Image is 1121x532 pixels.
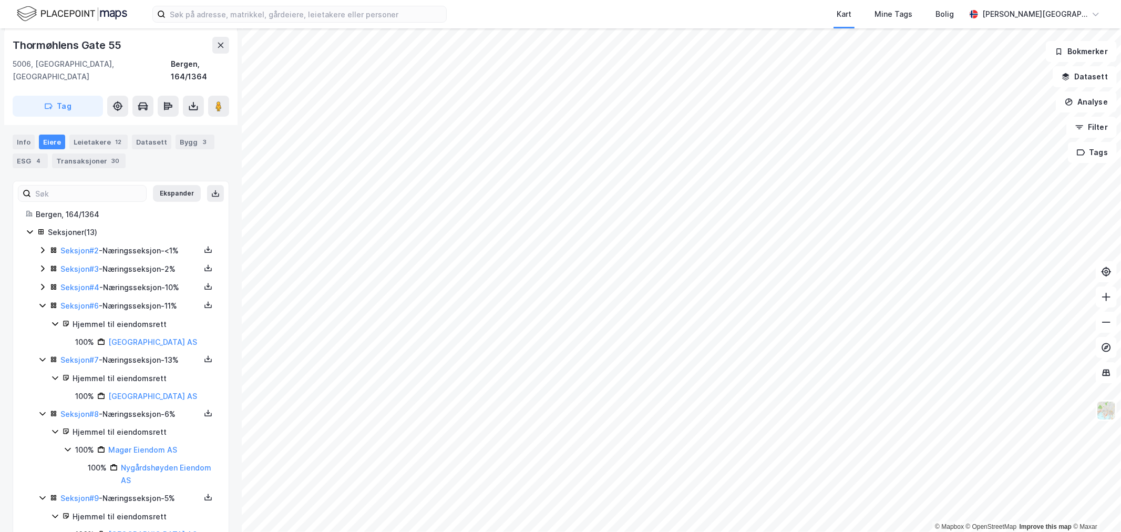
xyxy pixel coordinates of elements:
div: Bolig [935,8,954,21]
a: Seksjon#6 [60,301,99,310]
div: Hjemmel til eiendomsrett [73,318,216,331]
div: Hjemmel til eiendomsrett [73,426,216,438]
div: [PERSON_NAME][GEOGRAPHIC_DATA] [982,8,1087,21]
button: Tag [13,96,103,117]
div: Bergen, 164/1364 [36,208,216,221]
a: Seksjon#9 [60,494,99,503]
div: 100% [75,444,94,456]
iframe: Chat Widget [1068,482,1121,532]
div: 100% [75,390,94,403]
div: - Næringsseksjon - 5% [60,492,200,505]
div: Seksjoner ( 13 ) [48,226,216,239]
div: Hjemmel til eiendomsrett [73,372,216,385]
div: 100% [88,462,107,474]
button: Bokmerker [1046,41,1117,62]
img: Z [1096,401,1116,421]
div: - Næringsseksjon - 10% [60,281,200,294]
div: 30 [109,156,121,166]
div: Bergen, 164/1364 [171,58,229,83]
div: - Næringsseksjon - <1% [60,244,200,257]
div: - Næringsseksjon - 2% [60,263,200,275]
div: ESG [13,154,48,168]
button: Analyse [1056,91,1117,112]
div: 4 [33,156,44,166]
a: OpenStreetMap [966,523,1017,530]
a: Seksjon#4 [60,283,99,292]
a: Seksjon#2 [60,246,99,255]
div: Info [13,135,35,149]
input: Søk på adresse, matrikkel, gårdeiere, leietakere eller personer [166,6,446,22]
a: Magør Eiendom AS [108,445,177,454]
div: Thormøhlens Gate 55 [13,37,124,54]
div: 5006, [GEOGRAPHIC_DATA], [GEOGRAPHIC_DATA] [13,58,171,83]
div: Eiere [39,135,65,149]
a: Seksjon#3 [60,264,99,273]
img: logo.f888ab2527a4732fd821a326f86c7f29.svg [17,5,127,23]
a: Seksjon#8 [60,410,99,418]
div: Bygg [176,135,214,149]
div: Transaksjoner [52,154,126,168]
a: [GEOGRAPHIC_DATA] AS [108,392,197,401]
div: - Næringsseksjon - 13% [60,354,200,366]
div: 12 [113,137,124,147]
div: 100% [75,336,94,349]
button: Datasett [1053,66,1117,87]
div: Leietakere [69,135,128,149]
div: Datasett [132,135,171,149]
a: [GEOGRAPHIC_DATA] AS [108,337,197,346]
a: Mapbox [935,523,964,530]
button: Ekspander [153,185,201,202]
div: - Næringsseksjon - 6% [60,408,200,421]
a: Nygårdshøyden Eiendom AS [121,463,211,485]
button: Filter [1066,117,1117,138]
div: Hjemmel til eiendomsrett [73,510,216,523]
div: Kart [837,8,851,21]
a: Seksjon#7 [60,355,99,364]
button: Tags [1068,142,1117,163]
input: Søk [31,186,146,201]
a: Improve this map [1020,523,1072,530]
div: - Næringsseksjon - 11% [60,300,200,312]
div: 3 [200,137,210,147]
div: Mine Tags [875,8,912,21]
